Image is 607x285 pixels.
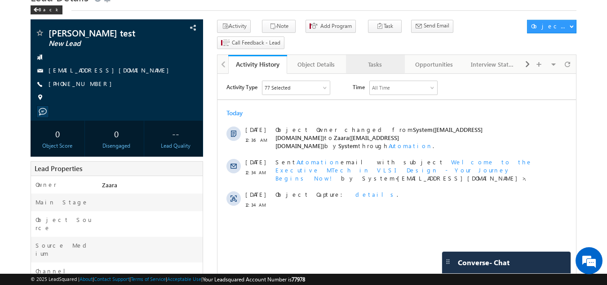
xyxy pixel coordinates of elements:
[411,20,453,33] button: Send Email
[228,55,287,74] a: Activity History
[58,117,131,124] span: Object Capture:
[58,60,182,76] span: Zaara([EMAIL_ADDRESS][DOMAIN_NAME])
[424,22,449,30] span: Send Email
[131,276,166,282] a: Terms of Service
[33,125,83,142] div: 0
[49,39,155,48] span: New Lead
[31,5,62,14] div: Back
[80,276,93,282] a: About
[58,52,265,68] span: System([EMAIL_ADDRESS][DOMAIN_NAME])
[292,276,305,283] span: 77978
[58,117,320,125] div: .
[306,20,356,33] button: Add Program
[203,276,305,283] span: Your Leadsquared Account Number is
[28,127,55,135] span: 12:34 AM
[135,7,147,20] span: Time
[92,125,142,142] div: 0
[58,52,265,76] span: Object Owner changed from to by through .
[79,84,123,92] span: Automation
[45,7,112,21] div: Sales Activity,Program,Email Bounced,Email Link Clicked,Email Marked Spam & 72 more..
[155,10,173,18] div: All Time
[35,181,57,189] label: Owner
[94,276,129,282] a: Contact Support
[121,68,141,76] span: System
[171,68,215,76] span: Automation
[444,258,452,265] img: carter-drag
[28,117,48,125] span: [DATE]
[235,60,280,68] div: Activity History
[346,55,405,74] a: Tasks
[49,28,155,37] span: [PERSON_NAME] test
[217,36,284,50] button: Call Feedback - Lead
[471,59,514,70] div: Interview Status
[464,55,523,74] a: Interview Status
[9,35,38,43] div: Today
[353,59,397,70] div: Tasks
[28,84,48,92] span: [DATE]
[232,39,280,47] span: Call Feedback - Lead
[217,20,251,33] button: Activity
[49,80,116,89] span: [PHONE_NUMBER]
[167,276,201,282] a: Acceptable Use
[47,10,73,18] div: 77 Selected
[28,52,48,60] span: [DATE]
[58,84,315,108] span: Welcome to the Executive MTech in VLSI Design - Your Journey Begins Now!
[151,125,200,142] div: --
[412,59,456,70] div: Opportunities
[58,84,320,109] div: by System<[EMAIL_ADDRESS][DOMAIN_NAME]>.
[92,142,142,150] div: Disengaged
[31,275,305,284] span: © 2025 LeadSquared | | | | |
[320,22,352,30] span: Add Program
[35,198,89,206] label: Main Stage
[294,59,338,70] div: Object Details
[102,181,117,189] span: Zaara
[28,62,55,70] span: 12:36 AM
[49,66,173,74] a: [EMAIL_ADDRESS][DOMAIN_NAME]
[35,241,93,258] label: Source Medium
[35,216,93,232] label: Object Source
[138,117,179,124] span: details
[28,95,55,103] span: 12:34 AM
[405,55,464,74] a: Opportunities
[368,20,402,33] button: Task
[287,55,346,74] a: Object Details
[151,142,200,150] div: Lead Quality
[35,164,82,173] span: Lead Properties
[531,22,569,30] div: Object Actions
[35,267,72,275] label: Channel
[527,20,576,33] button: Object Actions
[31,5,67,13] a: Back
[58,84,226,92] span: Sent email with subject
[262,20,296,33] button: Note
[458,258,510,267] span: Converse - Chat
[33,142,83,150] div: Object Score
[9,7,40,20] span: Activity Type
